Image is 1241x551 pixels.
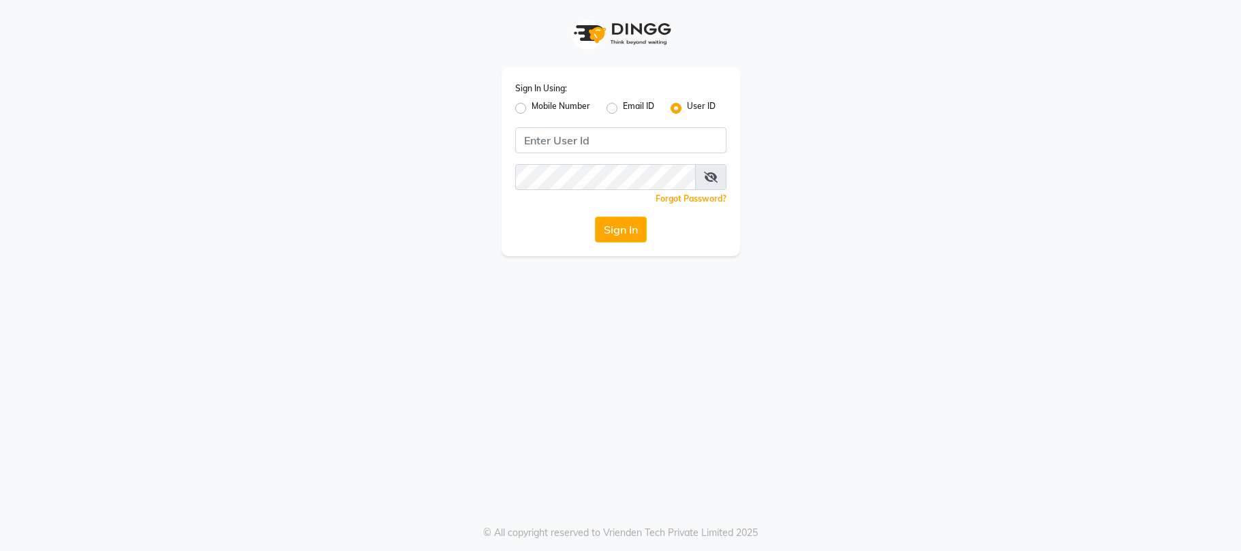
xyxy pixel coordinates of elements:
img: logo1.svg [566,14,675,54]
label: Sign In Using: [515,82,567,95]
label: Mobile Number [532,100,590,116]
a: Forgot Password? [656,193,726,204]
input: Username [515,127,726,153]
label: Email ID [623,100,654,116]
label: User ID [687,100,716,116]
button: Sign In [595,217,647,242]
input: Username [515,164,696,190]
